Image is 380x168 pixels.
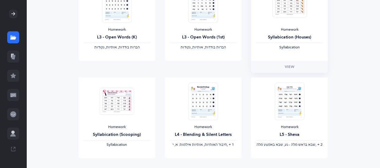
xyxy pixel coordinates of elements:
[84,27,150,32] div: Homework
[251,61,328,73] a: View
[256,34,323,41] div: Syllabication (Houses)
[170,27,237,32] div: Homework
[256,27,323,32] div: Homework
[94,45,140,49] span: ‫הברות בודדות, אותיות, נקודות‬
[256,45,323,50] div: Syllabication
[181,45,226,49] span: ‫הברות בודדות, אותיות, נקודות‬
[84,132,150,138] div: Syllabication (Scooping)
[84,125,150,130] div: Homework
[100,87,134,115] img: Homework_Syllabication-EN_Red_Scooping_EN_thumbnail_1724301177.png
[257,142,315,147] span: ‫שבא בראש מלה - נע, שבא באמצע מלה‬
[350,138,373,161] iframe: Drift Widget Chat Controller
[256,125,323,130] div: Homework
[275,82,304,120] img: Homework_L5_Sheva_R_EN_thumbnail_1754305392.png
[285,64,294,69] span: View
[172,142,227,147] span: ‫חיבור האותיות, אותיות אילמות: א, י‬
[170,142,237,147] div: ‪, + 1‬
[188,82,218,120] img: Homework_L4_BlendingAndSilentLetters_R_EN_thumbnail_1731217887.png
[256,132,323,138] div: L5 - Sheva
[170,125,237,130] div: Homework
[256,142,323,147] div: ‪, + 2‬
[170,34,237,41] div: L3 - Open Words (1st)
[170,132,237,138] div: L4 - Blending & Silent Letters
[84,34,150,41] div: L3 - Open Words (K)
[84,142,150,147] div: Syllabication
